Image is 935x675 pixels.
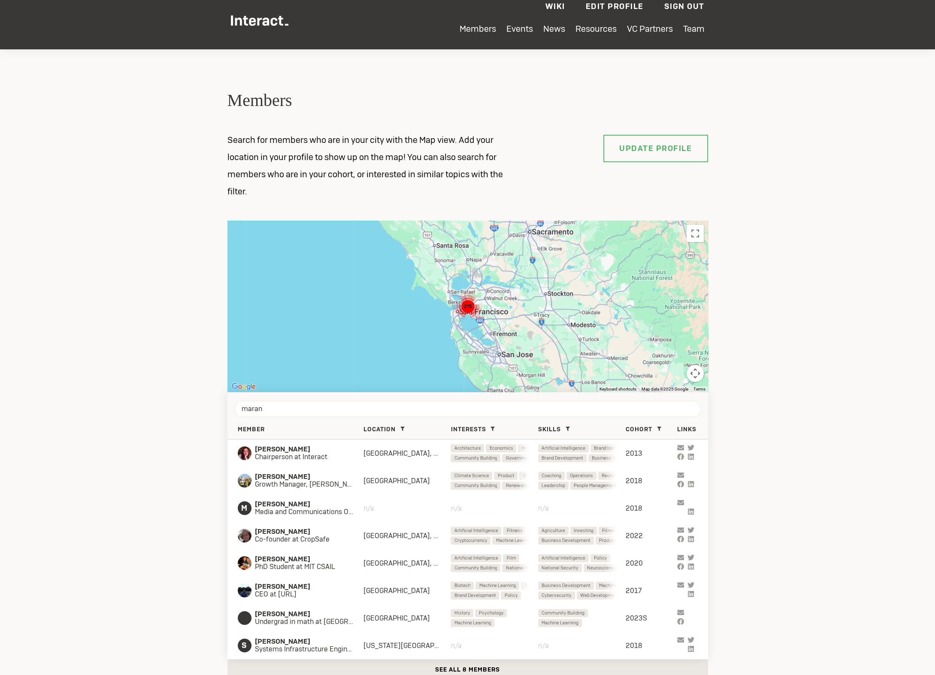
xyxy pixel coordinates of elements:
span: Brand Development [542,454,583,462]
span: Fitness [602,527,618,535]
span: Web Development [580,591,619,599]
div: 2018 [626,641,677,650]
div: [GEOGRAPHIC_DATA], [GEOGRAPHIC_DATA] [363,531,451,540]
span: [PERSON_NAME] [255,500,363,508]
span: Operations [570,472,593,480]
span: Government [505,454,532,462]
a: Open this area in Google Maps (opens a new window) [230,381,258,392]
span: Artificial Intelligence [542,554,585,562]
span: Machine Learning [542,619,578,627]
a: Sign Out [664,1,705,11]
div: 2018 [626,476,677,485]
span: Cohort [626,425,652,433]
div: [GEOGRAPHIC_DATA] [363,476,451,485]
button: Keyboard shortcuts [599,386,636,392]
a: Resources [575,23,617,34]
span: Skills [538,425,561,433]
img: Interact Logo [231,15,289,26]
span: Policy [594,554,607,562]
span: Leadership [542,481,565,490]
span: Artificial Intelligence [542,444,585,452]
span: [PERSON_NAME] [255,445,346,453]
span: S [238,639,251,652]
span: Community Building [454,481,497,490]
span: National Security [542,564,578,572]
span: Chairperson at Interact [255,453,346,461]
div: 2023S [626,614,677,623]
a: News [543,23,565,34]
span: [PERSON_NAME] [255,638,363,645]
div: [US_STATE][GEOGRAPHIC_DATA], [GEOGRAPHIC_DATA] [363,641,451,650]
span: People Management [574,481,617,490]
p: Search for members who are in your city with the Map view. Add your location in your profile to s... [217,131,526,200]
span: Community Building [454,564,497,572]
span: [PERSON_NAME] [255,555,346,563]
span: Fitness [506,527,522,535]
div: 275 [454,292,482,321]
span: Biotech [454,581,470,590]
h2: Members [227,89,708,112]
span: Machine Learning [496,536,533,545]
span: Cryptocurrency [454,536,487,545]
span: Cybersecurity [542,591,572,599]
span: Member [238,425,265,433]
div: [GEOGRAPHIC_DATA] [363,614,451,623]
span: Machine Learning [479,581,516,590]
a: Edit Profile [586,1,644,11]
a: Team [683,23,705,34]
span: Film [506,554,516,562]
span: Machine Learning [454,619,491,627]
span: Business Development [542,581,590,590]
span: Coaching [542,472,561,480]
span: Community Building [454,454,497,462]
span: Business Development [592,454,641,462]
span: Business Development [542,536,590,545]
span: PhD Student at MIT CSAIL [255,563,346,571]
div: 2013 [626,449,677,458]
span: [PERSON_NAME] [255,528,346,536]
a: Terms (opens in new tab) [693,387,705,391]
a: Members [460,23,496,34]
span: [PERSON_NAME] [255,610,363,618]
span: Map data ©2025 Google [641,387,688,391]
span: CEO at [URL] [255,590,346,598]
span: Product [497,472,514,480]
div: [GEOGRAPHIC_DATA] [363,586,451,595]
span: Media and Communications Officer at SOCIETY FOR CONSUMER PSYCHOLOGY [255,508,363,516]
span: Brand Development [454,591,496,599]
a: Wiki [545,1,565,11]
a: VC Partners [627,23,673,34]
span: History [454,609,470,617]
div: [GEOGRAPHIC_DATA], [GEOGRAPHIC_DATA] [363,559,451,568]
div: 2022 [626,531,677,540]
span: Agriculture [542,527,565,535]
span: Policy [504,591,517,599]
a: Events [506,23,533,34]
div: 2017 [626,586,677,595]
span: Location [363,425,396,433]
button: Toggle fullscreen view [687,225,704,242]
span: Machine Learning [599,581,636,590]
span: Artificial Intelligence [454,554,498,562]
input: Search by name, company, cohort, interests, and more... [234,401,701,417]
span: National Security [505,564,542,572]
span: Renewable Energy [505,481,545,490]
span: Community Building [542,609,584,617]
button: Map camera controls [687,365,704,382]
span: Systems Infrastructure Engineer at Bloomberg LP [255,645,363,653]
span: Psychology [478,609,503,617]
span: Investing [574,527,593,535]
a: Update Profile [603,135,708,162]
span: [PERSON_NAME] [255,473,363,481]
span: Recruiting [602,472,623,480]
span: Product [599,536,616,545]
span: Interests [451,425,486,433]
img: Google [230,381,258,392]
span: Artificial Intelligence [454,527,498,535]
span: Architecture [454,444,481,452]
span: Growth Manager, [PERSON_NAME] [255,481,363,488]
div: [GEOGRAPHIC_DATA], [US_STATE][GEOGRAPHIC_DATA] [363,449,451,458]
span: M [238,501,251,515]
div: 2020 [626,559,677,568]
span: Co-founder at CropSafe [255,536,346,543]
